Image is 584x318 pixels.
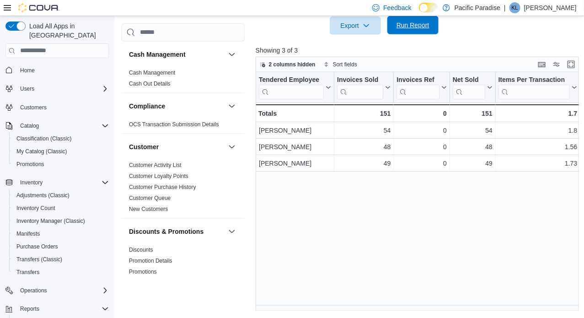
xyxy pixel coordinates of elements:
a: Adjustments (Classic) [13,190,73,201]
span: Catalog [16,120,109,131]
span: Customer Activity List [129,161,182,168]
div: Net Sold [452,75,485,99]
a: OCS Transaction Submission Details [129,121,219,127]
button: Invoices Sold [337,75,391,99]
button: Inventory Manager (Classic) [9,215,113,227]
span: Promotions [129,268,157,275]
div: 48 [453,141,493,152]
a: Customer Queue [129,194,171,201]
span: Manifests [16,230,40,237]
span: Cash Management [129,69,175,76]
span: Inventory Count [16,205,55,212]
div: [PERSON_NAME] [259,125,331,136]
div: 0 [396,108,446,119]
span: Discounts [129,246,153,253]
span: Transfers (Classic) [16,256,62,263]
div: 49 [337,158,391,169]
button: Reports [16,303,43,314]
span: Feedback [383,3,411,12]
button: Reports [2,302,113,315]
a: Transfers (Classic) [13,254,66,265]
div: Krista Love [509,2,520,13]
button: Invoices Ref [396,75,446,99]
a: Discounts [129,246,153,253]
div: [PERSON_NAME] [259,158,331,169]
span: 2 columns hidden [269,61,316,68]
span: Reports [20,305,39,313]
span: Adjustments (Classic) [13,190,109,201]
span: Cash Out Details [129,80,171,87]
div: Invoices Ref [396,75,439,99]
span: Users [16,83,109,94]
button: Compliance [226,100,237,111]
a: Inventory Manager (Classic) [13,216,89,226]
a: Promotions [129,268,157,275]
div: [PERSON_NAME] [259,141,331,152]
div: 0 [396,125,446,136]
a: Purchase Orders [13,241,62,252]
button: Classification (Classic) [9,132,113,145]
a: Promotion Details [129,257,172,264]
span: Transfers [16,269,39,276]
div: 1.56 [498,141,578,152]
div: Invoices Sold [337,75,383,99]
button: Discounts & Promotions [226,226,237,237]
button: 2 columns hidden [256,59,319,70]
span: Inventory Manager (Classic) [16,217,85,225]
a: Customer Purchase History [129,183,196,190]
span: Adjustments (Classic) [16,192,70,199]
button: Transfers [9,266,113,279]
span: OCS Transaction Submission Details [129,120,219,128]
button: Inventory Count [9,202,113,215]
button: Net Sold [452,75,492,99]
button: Items Per Transaction [498,75,577,99]
div: 1.73 [498,158,578,169]
img: Cova [18,3,59,12]
p: | [504,2,506,13]
div: 0 [396,158,446,169]
button: Tendered Employee [259,75,331,99]
span: Home [16,65,109,76]
button: Cash Management [226,49,237,59]
span: Promotion Details [129,257,172,264]
span: Catalog [20,122,39,129]
button: Catalog [2,119,113,132]
input: Dark Mode [419,3,438,12]
span: Users [20,85,34,92]
span: Purchase Orders [16,243,58,250]
a: Customer Loyalty Points [129,172,188,179]
div: Compliance [122,119,245,133]
a: Promotions [13,159,48,170]
button: Promotions [9,158,113,171]
div: 49 [453,158,493,169]
button: Users [2,82,113,95]
p: Pacific Paradise [455,2,500,13]
span: My Catalog (Classic) [13,146,109,157]
button: Purchase Orders [9,240,113,253]
div: 1.7 [498,108,577,119]
button: Enter fullscreen [566,59,577,70]
span: Home [20,67,35,74]
a: Home [16,65,38,76]
span: Inventory [20,179,43,186]
span: Inventory Count [13,203,109,214]
div: Discounts & Promotions [122,244,245,280]
a: Cash Out Details [129,80,171,86]
a: Inventory Count [13,203,59,214]
span: Customers [16,102,109,113]
div: Invoices Ref [396,75,439,84]
a: Manifests [13,228,43,239]
span: KL [512,2,519,13]
span: Sort fields [333,61,357,68]
button: Operations [16,285,51,296]
button: Manifests [9,227,113,240]
button: Catalog [16,120,43,131]
div: Totals [258,108,331,119]
div: 1.8 [498,125,578,136]
span: Load All Apps in [GEOGRAPHIC_DATA] [26,22,109,40]
span: Export [335,16,375,35]
button: Inventory [2,176,113,189]
button: Operations [2,284,113,297]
